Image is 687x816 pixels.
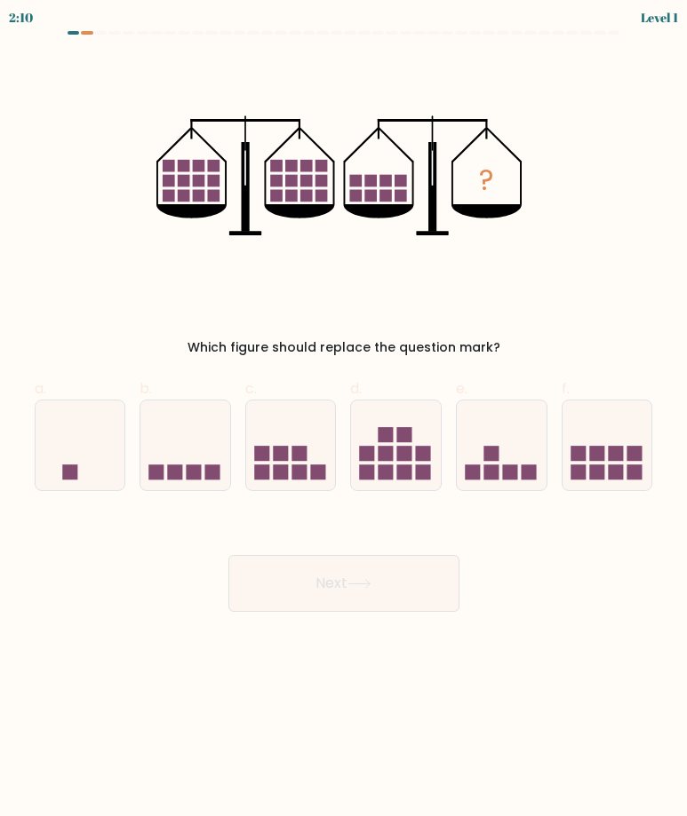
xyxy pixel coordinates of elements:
div: Which figure should replace the question mark? [45,338,643,357]
div: 2:10 [9,8,33,27]
tspan: ? [479,161,494,200]
span: d. [350,378,362,399]
span: f. [562,378,570,399]
span: c. [245,378,257,399]
span: a. [35,378,46,399]
div: Level 1 [641,8,678,27]
span: e. [456,378,467,399]
span: b. [140,378,152,399]
button: Next [228,555,459,612]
